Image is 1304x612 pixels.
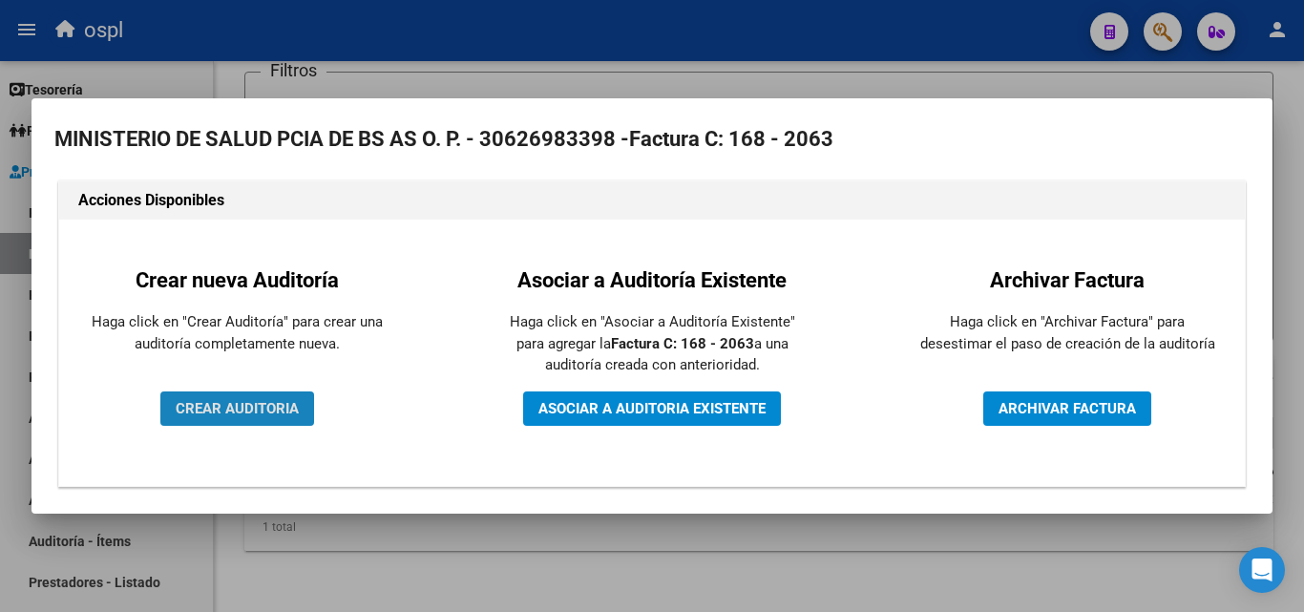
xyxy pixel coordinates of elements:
[999,400,1136,417] span: ARCHIVAR FACTURA
[160,391,314,426] button: CREAR AUDITORIA
[504,311,800,376] p: Haga click en "Asociar a Auditoría Existente" para agregar la a una auditoría creada con anterior...
[89,311,385,354] p: Haga click en "Crear Auditoría" para crear una auditoría completamente nueva.
[611,335,754,352] strong: Factura C: 168 - 2063
[919,311,1215,354] p: Haga click en "Archivar Factura" para desestimar el paso de creación de la auditoría
[629,127,833,151] strong: Factura C: 168 - 2063
[78,189,1226,212] h1: Acciones Disponibles
[983,391,1151,426] button: ARCHIVAR FACTURA
[89,264,385,296] h2: Crear nueva Auditoría
[919,264,1215,296] h2: Archivar Factura
[538,400,766,417] span: ASOCIAR A AUDITORIA EXISTENTE
[54,121,1250,158] h2: MINISTERIO DE SALUD PCIA DE BS AS O. P. - 30626983398 -
[504,264,800,296] h2: Asociar a Auditoría Existente
[523,391,781,426] button: ASOCIAR A AUDITORIA EXISTENTE
[1239,547,1285,593] div: Open Intercom Messenger
[176,400,299,417] span: CREAR AUDITORIA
